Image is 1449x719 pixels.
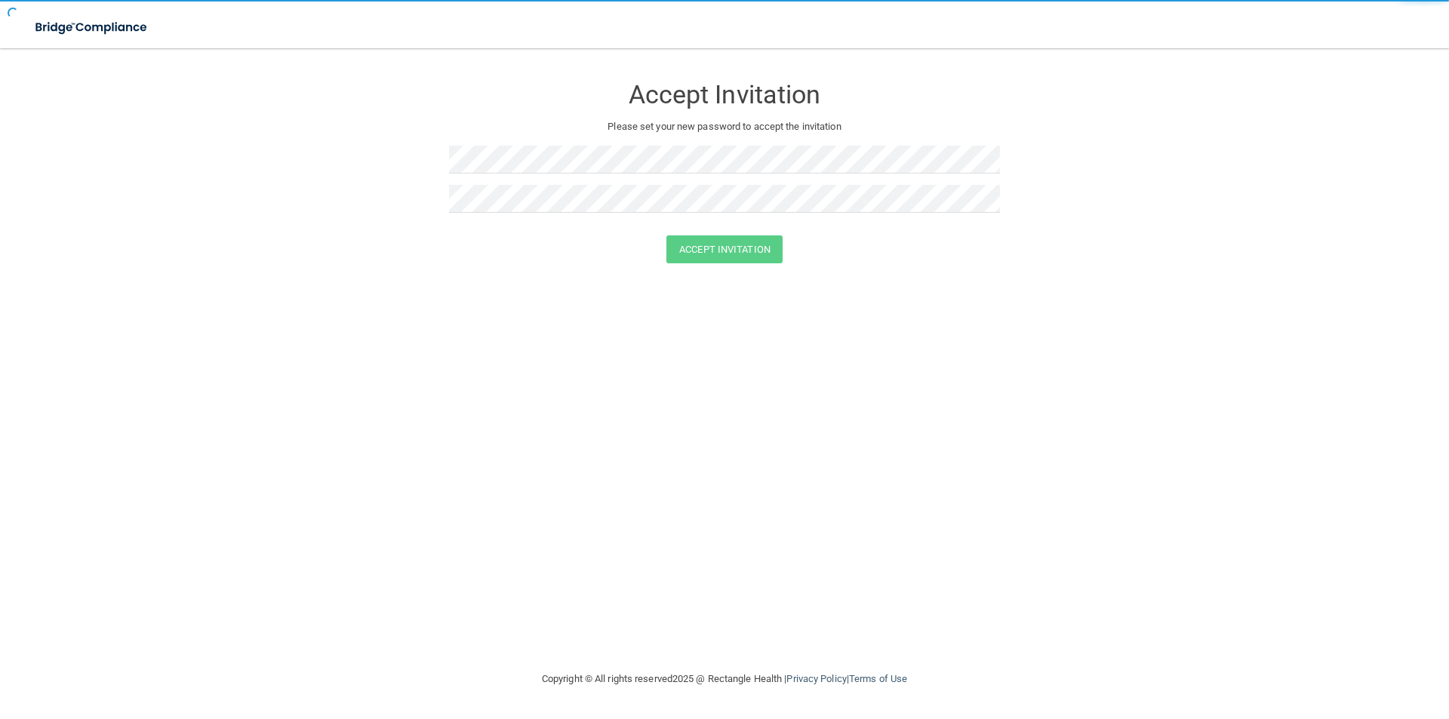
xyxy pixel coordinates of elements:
div: Copyright © All rights reserved 2025 @ Rectangle Health | | [449,655,1000,703]
a: Terms of Use [849,673,907,684]
img: bridge_compliance_login_screen.278c3ca4.svg [23,12,162,43]
h3: Accept Invitation [449,81,1000,109]
button: Accept Invitation [666,235,783,263]
a: Privacy Policy [786,673,846,684]
p: Please set your new password to accept the invitation [460,118,989,136]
